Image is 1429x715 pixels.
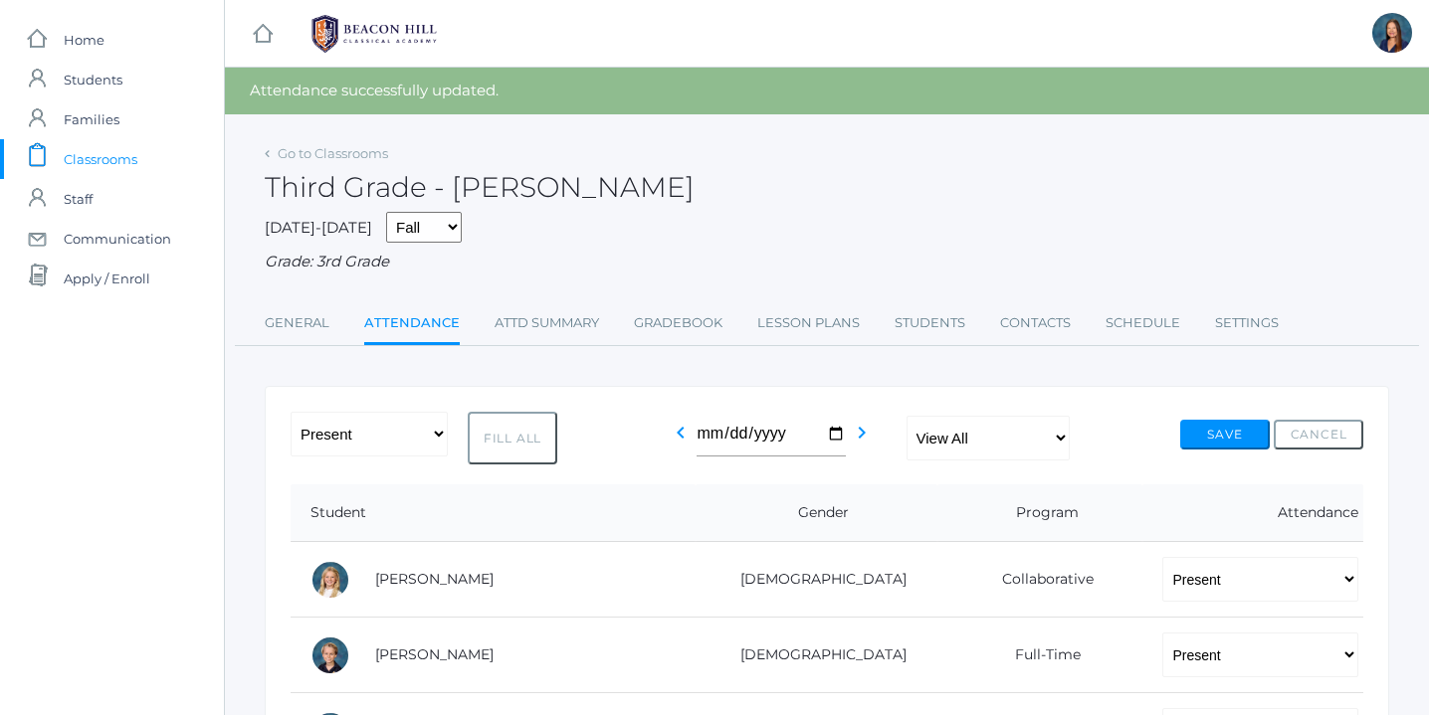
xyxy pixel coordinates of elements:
button: Cancel [1274,420,1363,449]
i: chevron_right [850,421,874,445]
a: Attendance [364,303,460,346]
span: Classrooms [64,139,137,179]
div: Attendance successfully updated. [225,68,1429,114]
div: Isaiah Bell [310,635,350,675]
th: Student [291,484,696,542]
div: Sadie Armstrong [310,560,350,600]
span: [DATE]-[DATE] [265,218,372,237]
td: Full-Time [937,618,1142,693]
a: Settings [1215,303,1279,343]
div: Lori Webster [1372,13,1412,53]
button: Fill All [468,412,557,464]
h2: Third Grade - [PERSON_NAME] [265,172,695,203]
th: Attendance [1142,484,1363,542]
td: Collaborative [937,542,1142,618]
td: [DEMOGRAPHIC_DATA] [696,618,937,693]
a: Gradebook [634,303,722,343]
th: Program [937,484,1142,542]
a: Attd Summary [495,303,599,343]
a: Lesson Plans [757,303,860,343]
a: General [265,303,329,343]
span: Students [64,60,122,99]
a: Go to Classrooms [278,145,388,161]
td: [DEMOGRAPHIC_DATA] [696,542,937,618]
i: chevron_left [669,421,693,445]
img: 1_BHCALogos-05.png [300,9,449,59]
a: Students [895,303,965,343]
a: Schedule [1106,303,1180,343]
span: Staff [64,179,93,219]
a: [PERSON_NAME] [375,570,494,588]
th: Gender [696,484,937,542]
span: Home [64,20,104,60]
span: Families [64,99,119,139]
a: [PERSON_NAME] [375,645,494,663]
div: Grade: 3rd Grade [265,251,1389,273]
span: Communication [64,219,171,259]
a: chevron_right [850,430,874,448]
button: Save [1180,420,1270,449]
a: Contacts [1000,303,1071,343]
a: chevron_left [669,430,693,448]
span: Apply / Enroll [64,259,150,298]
